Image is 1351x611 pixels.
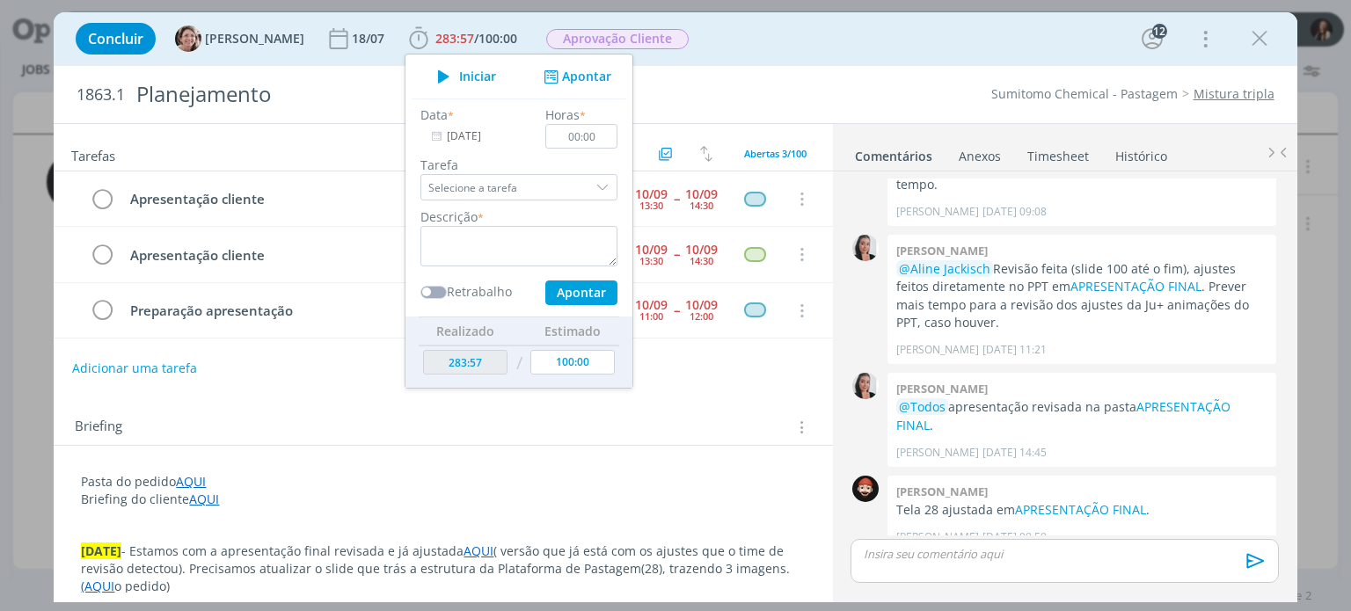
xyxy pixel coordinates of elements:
[88,32,143,46] span: Concluir
[639,311,663,321] div: 11:00
[420,156,617,174] label: Tarefa
[419,317,512,346] th: Realizado
[899,260,990,277] span: @Aline Jackisch
[527,317,620,346] th: Estimado
[852,235,879,261] img: C
[420,124,530,149] input: Data
[352,33,388,45] div: 18/07
[896,484,988,499] b: [PERSON_NAME]
[71,143,115,164] span: Tarefas
[464,542,493,559] a: AQUI
[545,280,617,305] button: Apontar
[1194,85,1274,102] a: Mistura tripla
[896,204,979,220] p: [PERSON_NAME]
[189,491,219,507] a: AQUI
[205,33,304,45] span: [PERSON_NAME]
[546,29,689,49] span: Aprovação Cliente
[545,28,690,50] button: Aprovação Cliente
[81,578,114,594] a: (AQUI
[896,260,1267,332] p: Revisão feita (slide 100 até o fim), ajustes feitos diretamente no PPT em . Prever mais tempo par...
[76,23,156,55] button: Concluir
[982,204,1047,220] span: [DATE] 09:08
[420,207,478,226] label: Descrição
[639,200,663,210] div: 13:30
[896,243,988,258] b: [PERSON_NAME]
[896,381,988,396] b: [PERSON_NAME]
[635,244,668,256] div: 10/09
[447,282,512,301] label: Retrabalho
[685,299,718,311] div: 10/09
[546,105,581,124] label: Horas
[427,64,497,89] button: Iniciar
[405,25,522,53] button: 283:57/100:00
[674,248,679,260] span: --
[512,346,527,382] td: /
[1114,140,1168,165] a: Histórico
[896,342,979,358] p: [PERSON_NAME]
[420,105,448,124] label: Data
[122,188,572,210] div: Apresentação cliente
[478,30,517,47] span: 100:00
[991,85,1178,102] a: Sumitomo Chemical - Pastagem
[852,476,879,502] img: W
[896,445,979,461] p: [PERSON_NAME]
[959,148,1001,165] div: Anexos
[1070,278,1201,295] a: APRESENTAÇÃO FINAL
[122,244,572,266] div: Apresentação cliente
[1026,140,1090,165] a: Timesheet
[674,304,679,316] span: --
[635,188,668,200] div: 10/09
[1152,24,1167,39] div: 12
[539,68,612,86] button: Apontar
[896,398,1231,433] a: APRESENTAÇÃO FINAL
[700,146,712,162] img: arrow-down-up.svg
[685,244,718,256] div: 10/09
[128,73,768,116] div: Planejamento
[176,473,206,490] a: AQUI
[690,256,713,265] div: 14:30
[122,300,572,322] div: Preparação apresentação
[71,353,198,384] button: Adicionar uma tarefa
[674,193,679,205] span: --
[459,70,496,83] span: Iniciar
[405,54,633,389] ul: 283:57/100:00
[982,529,1047,545] span: [DATE] 09:59
[175,25,201,52] img: A
[852,373,879,399] img: C
[1138,25,1166,53] button: 12
[690,200,713,210] div: 14:30
[690,311,713,321] div: 12:00
[896,398,1267,434] p: apresentação revisada na pasta .
[1015,501,1146,518] a: APRESENTAÇÃO FINAL
[854,140,933,165] a: Comentários
[639,256,663,265] div: 13:30
[635,299,668,311] div: 10/09
[744,147,807,160] span: Abertas 3/100
[685,188,718,200] div: 10/09
[54,12,1296,602] div: dialog
[81,542,121,559] strong: [DATE]
[77,85,125,105] span: 1863.1
[899,398,946,415] span: @Todos
[982,445,1047,461] span: [DATE] 14:45
[81,491,805,508] p: Briefing do cliente
[982,342,1047,358] span: [DATE] 11:21
[435,30,474,47] span: 283:57
[896,501,1267,519] p: Tela 28 ajustada em .
[896,529,979,545] p: [PERSON_NAME]
[474,30,478,47] span: /
[75,416,122,439] span: Briefing
[175,25,304,52] button: A[PERSON_NAME]
[81,473,805,491] p: Pasta do pedido
[81,542,805,595] p: - Estamos com a apresentação final revisada e já ajustada ( versão que já está com os ajustes que...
